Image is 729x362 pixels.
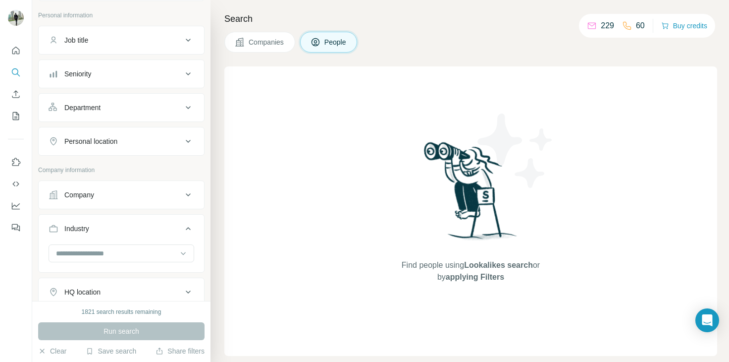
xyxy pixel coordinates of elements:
button: Department [39,96,204,120]
span: applying Filters [446,273,504,281]
div: HQ location [64,287,101,297]
img: Surfe Illustration - Woman searching with binoculars [419,139,522,250]
button: Seniority [39,62,204,86]
button: Personal location [39,129,204,153]
div: Seniority [64,69,91,79]
span: Lookalikes search [464,261,533,269]
div: Personal location [64,136,117,146]
div: Open Intercom Messenger [695,308,719,332]
h4: Search [224,12,717,26]
button: Use Surfe API [8,175,24,193]
button: Enrich CSV [8,85,24,103]
p: 229 [601,20,614,32]
button: Dashboard [8,197,24,215]
p: 60 [636,20,645,32]
button: HQ location [39,280,204,304]
button: Use Surfe on LinkedIn [8,153,24,171]
div: Industry [64,224,89,234]
button: Search [8,63,24,81]
p: Personal information [38,11,205,20]
button: Save search [86,346,136,356]
div: Job title [64,35,88,45]
p: Company information [38,166,205,175]
button: Quick start [8,42,24,60]
button: Share filters [156,346,205,356]
button: Feedback [8,219,24,237]
button: Industry [39,217,204,244]
div: Company [64,190,94,200]
button: My lists [8,107,24,125]
button: Job title [39,28,204,52]
button: Company [39,183,204,207]
button: Clear [38,346,66,356]
span: Find people using or by [391,259,550,283]
img: Surfe Illustration - Stars [471,106,560,195]
span: Companies [249,37,285,47]
span: People [324,37,347,47]
div: 1821 search results remaining [82,307,161,316]
div: Department [64,103,101,113]
img: Avatar [8,10,24,26]
button: Buy credits [661,19,707,33]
